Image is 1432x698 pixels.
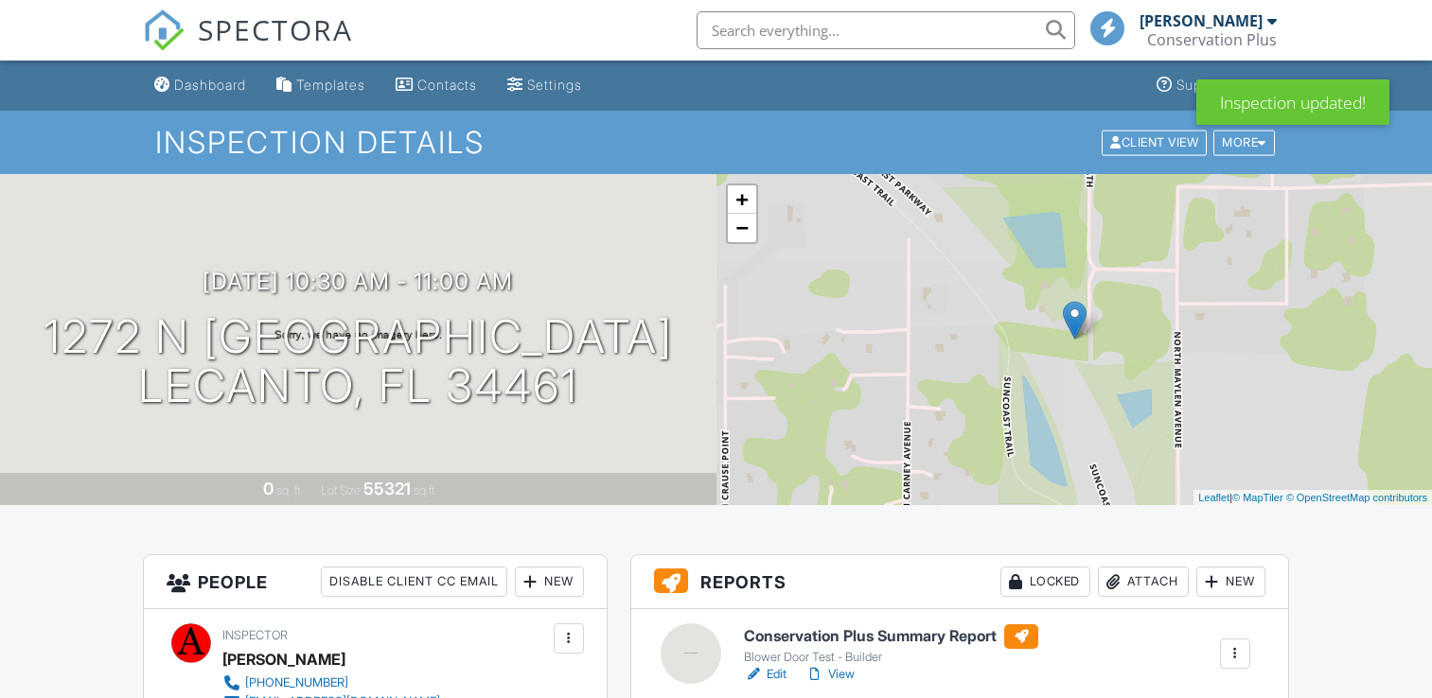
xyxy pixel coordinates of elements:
[728,214,756,242] a: Zoom out
[155,126,1277,159] h1: Inspection Details
[697,11,1075,49] input: Search everything...
[388,68,485,103] a: Contacts
[1102,130,1207,155] div: Client View
[143,26,353,65] a: SPECTORA
[222,645,345,673] div: [PERSON_NAME]
[263,479,274,498] div: 0
[1100,134,1211,148] a: Client View
[631,555,1288,609] h3: Reports
[1000,567,1090,597] div: Locked
[1198,492,1229,503] a: Leaflet
[1196,567,1265,597] div: New
[147,68,254,103] a: Dashboard
[1147,30,1277,49] div: Conservation Plus
[414,483,437,497] span: sq.ft.
[174,77,246,93] div: Dashboard
[1149,68,1285,103] a: Support Center
[321,483,361,497] span: Lot Size
[198,9,353,49] span: SPECTORA
[744,624,1038,666] a: Conservation Plus Summary Report Blower Door Test - Builder
[417,77,477,93] div: Contacts
[728,185,756,214] a: Zoom in
[144,555,606,609] h3: People
[1213,130,1275,155] div: More
[500,68,590,103] a: Settings
[1232,492,1283,503] a: © MapTiler
[744,624,1038,649] h6: Conservation Plus Summary Report
[805,665,855,684] a: View
[363,479,411,498] div: 55321
[222,628,288,642] span: Inspector
[515,567,584,597] div: New
[296,77,365,93] div: Templates
[1193,490,1432,506] div: |
[321,567,507,597] div: Disable Client CC Email
[143,9,185,51] img: The Best Home Inspection Software - Spectora
[1176,77,1278,93] div: Support Center
[276,483,303,497] span: sq. ft.
[222,673,440,692] a: [PHONE_NUMBER]
[744,650,1038,665] div: Blower Door Test - Builder
[527,77,582,93] div: Settings
[1196,79,1389,125] div: Inspection updated!
[44,312,673,412] h1: 1272 N [GEOGRAPHIC_DATA] Lecanto, FL 34461
[1098,567,1189,597] div: Attach
[1286,492,1427,503] a: © OpenStreetMap contributors
[269,68,373,103] a: Templates
[1140,11,1263,30] div: [PERSON_NAME]
[203,269,513,294] h3: [DATE] 10:30 am - 11:00 am
[245,675,348,690] div: [PHONE_NUMBER]
[744,665,787,684] a: Edit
